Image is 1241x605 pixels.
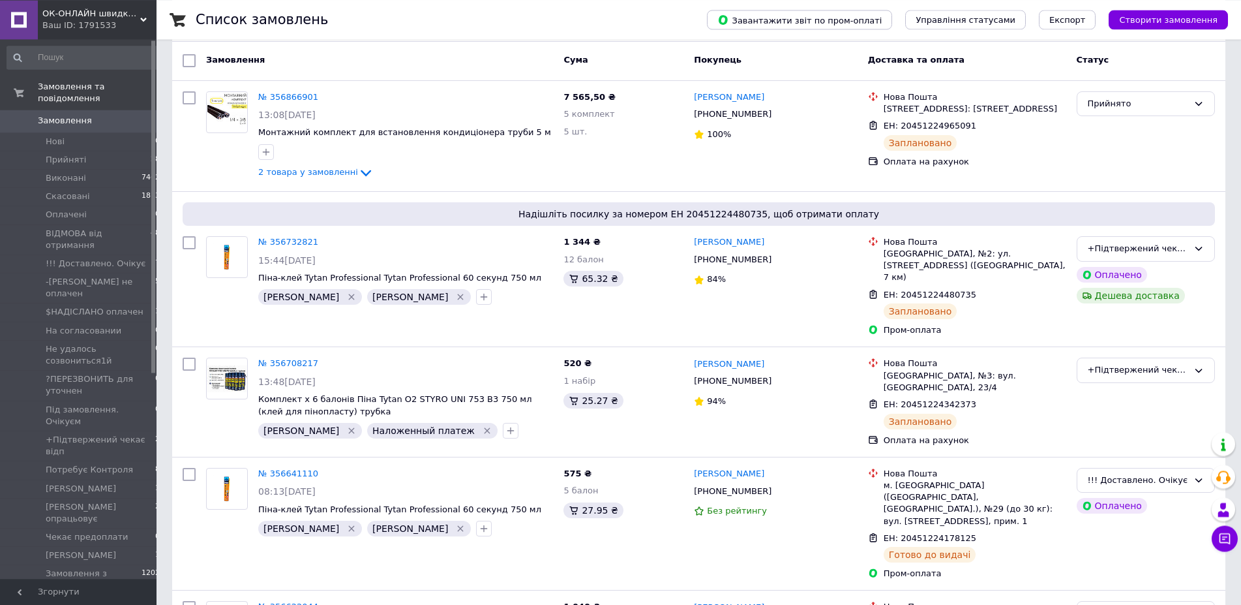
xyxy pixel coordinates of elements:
div: !!! Доставлено. Очікує [1088,474,1188,488]
div: [GEOGRAPHIC_DATA], №3: вул. [GEOGRAPHIC_DATA], 23/4 [884,370,1066,394]
span: ВІДМОВА від отримання [46,228,151,251]
span: Піна-клей Tytan Professional Tytan Professional 60 секунд 750 мл [258,273,541,283]
svg: Видалити мітку [346,426,357,436]
div: Прийнято [1088,97,1188,111]
span: ЕН: 20451224965091 [884,121,976,131]
span: [PHONE_NUMBER] [694,486,771,496]
a: [PERSON_NAME] [694,91,764,104]
a: Фото товару [206,468,248,510]
span: 8 [155,464,160,476]
span: 0 [155,325,160,337]
span: 1873 [142,191,160,202]
span: Чекає предоплати [46,531,128,543]
span: 12 балон [563,255,603,264]
span: Замовлення [38,115,92,127]
span: Створити замовлення [1119,15,1218,25]
a: Піна-клей Tytan Professional Tytan Professional 60 секунд 750 мл [258,504,541,514]
span: [PERSON_NAME] [263,292,339,302]
span: $НАДІСЛАНО оплачен [46,306,143,318]
span: [PERSON_NAME] [372,523,448,534]
span: [PERSON_NAME] [372,292,448,302]
span: [PHONE_NUMBER] [694,376,771,386]
div: [GEOGRAPHIC_DATA], №2: ул. [STREET_ADDRESS] ([GEOGRAPHIC_DATA], 7 км) [884,248,1066,284]
span: [PERSON_NAME] [46,483,116,495]
span: 1202 [142,568,160,591]
div: Пром-оплата [884,568,1066,580]
div: 27.95 ₴ [563,503,623,518]
span: !!! Доставлено. Очікує [46,258,145,270]
span: Замовлення та повідомлення [38,81,157,104]
div: Дешева доставка [1077,288,1185,303]
a: Фото товару [206,236,248,278]
span: Управління статусами [916,15,1015,25]
button: Створити замовлення [1109,10,1228,29]
svg: Видалити мітку [346,523,357,534]
div: Готово до видачі [884,547,976,563]
a: [PERSON_NAME] [694,468,764,480]
span: Експорт [1049,15,1086,25]
span: 100% [707,129,731,139]
span: 7 [155,258,160,270]
div: Ваш ID: 1791533 [42,20,157,31]
span: 5 шт. [563,127,587,136]
span: Виконані [46,172,86,184]
span: 5 [155,276,160,300]
span: Наложенный платеж [372,426,475,436]
span: Завантажити звіт по пром-оплаті [717,14,882,25]
span: 0 [155,531,160,543]
span: 28 [151,154,160,166]
div: Заплановано [884,414,957,429]
span: 0 [155,404,160,427]
span: Оплачені [46,209,87,221]
svg: Видалити мітку [482,426,492,436]
div: 25.27 ₴ [563,393,623,409]
input: Пошук [7,46,161,69]
svg: Видалити мітку [455,292,466,302]
span: -[PERSON_NAME] не оплачен [46,276,155,300]
span: Прийняті [46,154,86,166]
span: Скасовані [46,191,90,202]
div: м. [GEOGRAPHIC_DATA] ([GEOGRAPHIC_DATA], [GEOGRAPHIC_DATA].), №29 (до 30 кг): вул. [STREET_ADDRES... [884,480,1066,527]
span: Доставка та оплата [868,55,964,65]
div: 65.32 ₴ [563,271,623,287]
button: Експорт [1039,10,1096,29]
span: Нові [46,136,65,147]
span: ОК-ОНЛАЙН швидко та якісно [42,8,140,20]
svg: Видалити мітку [455,523,466,534]
img: Фото товару [207,237,247,277]
span: 1 344 ₴ [563,237,600,247]
span: 575 ₴ [563,469,591,478]
img: Фото товару [207,469,247,509]
span: Cума [563,55,588,65]
span: 2 [155,434,160,458]
a: 2 товара у замовленні [258,167,374,177]
h1: Список замовлень [196,12,328,27]
div: Заплановано [884,135,957,151]
span: 1 [155,483,160,495]
span: Під замовлення. Очікуєм [46,404,155,427]
a: Фото товару [206,91,248,133]
span: [PERSON_NAME] опрацьовує [46,501,155,525]
span: Без рейтингу [707,506,767,516]
span: 1 [155,550,160,561]
span: [PERSON_NAME] [263,426,339,436]
span: Надішліть посилку за номером ЕН 20451224480735, щоб отримати оплату [188,208,1210,221]
button: Чат з покупцем [1212,525,1238,551]
span: 0 [155,209,160,221]
span: 15:44[DATE] [258,255,316,266]
div: Заплановано [884,303,957,319]
div: +Підтвержений чекає відп [1088,242,1188,256]
span: На согласовании [46,325,121,337]
span: 1 набір [563,376,595,386]
a: Комплект х 6 балонів Піна Tytan O2 STYRO UNI 753 B3 750 мл (клей для пінопласту) трубка [258,394,531,416]
span: 1 [155,306,160,318]
span: 5 комплект [563,109,614,119]
span: 2 [155,501,160,525]
span: 7 565,50 ₴ [563,92,615,102]
span: 08:13[DATE] [258,486,316,497]
a: Монтажний комплект для встановлення кондиціонера труби 5 м [258,127,551,137]
button: Завантажити звіт по пром-оплаті [707,10,892,29]
span: 84% [707,274,726,284]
